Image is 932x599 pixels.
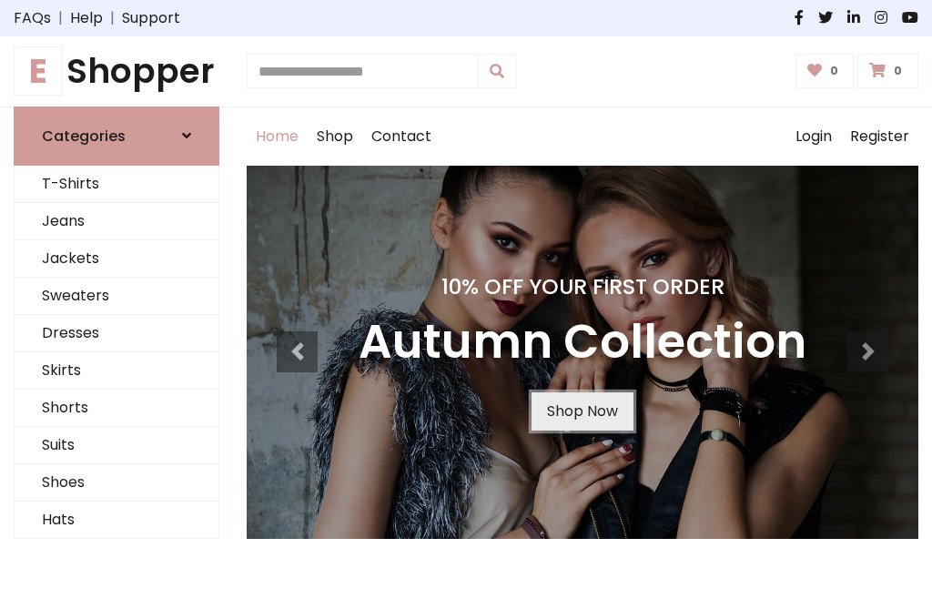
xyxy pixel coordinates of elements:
[15,166,218,203] a: T-Shirts
[15,315,218,352] a: Dresses
[857,54,918,88] a: 0
[532,392,633,431] a: Shop Now
[42,127,126,145] h6: Categories
[14,107,219,166] a: Categories
[308,107,362,166] a: Shop
[122,7,180,29] a: Support
[889,63,907,79] span: 0
[103,7,122,29] span: |
[14,7,51,29] a: FAQs
[786,107,841,166] a: Login
[15,203,218,240] a: Jeans
[826,63,843,79] span: 0
[14,51,219,92] h1: Shopper
[51,7,70,29] span: |
[14,46,63,96] span: E
[15,464,218,502] a: Shoes
[15,278,218,315] a: Sweaters
[795,54,855,88] a: 0
[15,240,218,278] a: Jackets
[15,427,218,464] a: Suits
[70,7,103,29] a: Help
[362,107,441,166] a: Contact
[14,51,219,92] a: EShopper
[15,502,218,539] a: Hats
[359,314,806,371] h3: Autumn Collection
[15,390,218,427] a: Shorts
[15,352,218,390] a: Skirts
[359,274,806,299] h4: 10% Off Your First Order
[841,107,918,166] a: Register
[247,107,308,166] a: Home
